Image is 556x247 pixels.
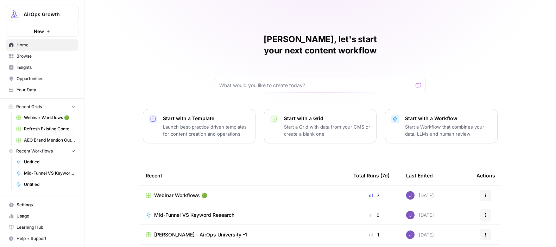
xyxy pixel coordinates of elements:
a: Mid-Funnel VS Keyword Research [13,168,78,179]
a: Your Data [6,84,78,96]
div: 7 [353,192,395,199]
span: Refresh Existing Content (1) [24,126,75,132]
a: Refresh Existing Content (1) [13,123,78,135]
span: Webinar Workflows 🟢 [154,192,207,199]
img: ubsf4auoma5okdcylokeqxbo075l [406,191,415,200]
a: AEO Brand Mention Outreach [13,135,78,146]
a: Usage [6,210,78,222]
span: Mid-Funnel VS Keyword Research [24,170,75,176]
span: Settings [17,202,75,208]
h1: [PERSON_NAME], let's start your next content workflow [215,34,426,56]
span: Untitled [24,159,75,165]
button: Start with a GridStart a Grid with data from your CMS or create a blank one [264,109,377,143]
span: Usage [17,213,75,219]
div: 0 [353,212,395,219]
a: Browse [6,51,78,62]
span: Browse [17,53,75,59]
a: Settings [6,199,78,210]
button: Recent Workflows [6,146,78,156]
a: Insights [6,62,78,73]
img: ubsf4auoma5okdcylokeqxbo075l [406,230,415,239]
span: Opportunities [17,76,75,82]
button: Help + Support [6,233,78,244]
div: 1 [353,231,395,238]
a: Learning Hub [6,222,78,233]
a: Mid-Funnel VS Keyword Research [146,212,342,219]
button: Workspace: AirOps Growth [6,6,78,23]
input: What would you like to create today? [219,82,413,89]
span: AEO Brand Mention Outreach [24,137,75,143]
span: Untitled [24,181,75,188]
a: Untitled [13,156,78,168]
p: Start with a Grid [284,115,371,122]
img: ubsf4auoma5okdcylokeqxbo075l [406,211,415,219]
div: Recent [146,166,342,185]
img: AirOps Growth Logo [8,8,21,21]
a: [PERSON_NAME] - AirOps University -1 [146,231,342,238]
button: New [6,26,78,37]
span: Help + Support [17,235,75,242]
button: Start with a TemplateLaunch best-practice driven templates for content creation and operations [143,109,255,143]
span: Home [17,42,75,48]
span: Webinar Workflows 🟢 [24,115,75,121]
div: Total Runs (7d) [353,166,390,185]
div: [DATE] [406,191,434,200]
p: Launch best-practice driven templates for content creation and operations [163,123,249,137]
span: [PERSON_NAME] - AirOps University -1 [154,231,247,238]
div: Actions [476,166,495,185]
div: [DATE] [406,230,434,239]
span: AirOps Growth [24,11,66,18]
div: [DATE] [406,211,434,219]
a: Opportunities [6,73,78,84]
span: Recent Workflows [16,148,53,154]
a: Untitled [13,179,78,190]
button: Recent Grids [6,102,78,112]
span: New [34,28,44,35]
span: Learning Hub [17,224,75,230]
a: Webinar Workflows 🟢 [13,112,78,123]
p: Start a Grid with data from your CMS or create a blank one [284,123,371,137]
p: Start a Workflow that combines your data, LLMs and human review [405,123,492,137]
span: Insights [17,64,75,71]
span: Your Data [17,87,75,93]
button: Start with a WorkflowStart a Workflow that combines your data, LLMs and human review [385,109,498,143]
div: Last Edited [406,166,433,185]
span: Mid-Funnel VS Keyword Research [154,212,234,219]
span: Recent Grids [16,104,42,110]
p: Start with a Workflow [405,115,492,122]
a: Webinar Workflows 🟢 [146,192,342,199]
p: Start with a Template [163,115,249,122]
a: Home [6,39,78,51]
